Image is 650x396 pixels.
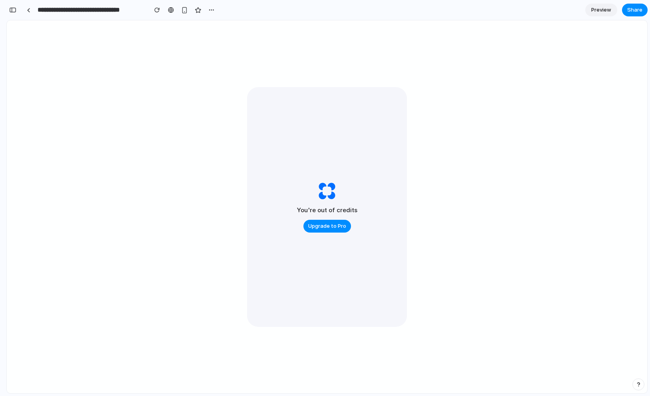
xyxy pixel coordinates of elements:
[297,206,357,215] h2: You're out of credits
[627,6,642,14] span: Share
[308,222,346,230] span: Upgrade to Pro
[303,220,351,233] button: Upgrade to Pro
[585,4,617,16] a: Preview
[622,4,648,16] button: Share
[591,6,611,14] span: Preview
